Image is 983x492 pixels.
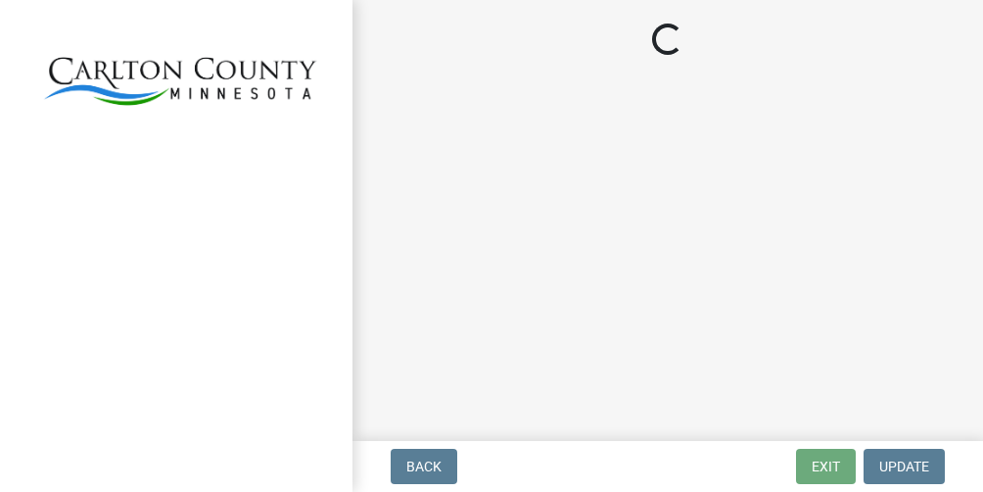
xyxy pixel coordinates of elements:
button: Exit [796,449,856,484]
button: Back [391,449,457,484]
img: Carlton County, Minnesota [39,21,321,132]
span: Update [879,459,929,474]
button: Update [864,449,945,484]
span: Back [406,459,442,474]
